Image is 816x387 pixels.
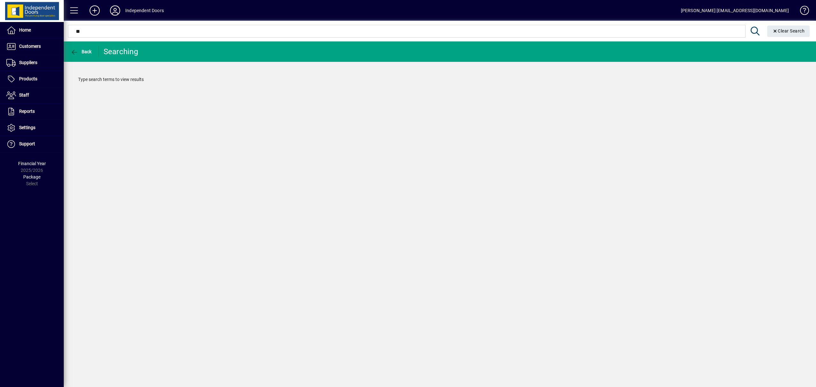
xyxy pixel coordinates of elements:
span: Support [19,141,35,146]
button: Add [84,5,105,16]
a: Support [3,136,64,152]
span: Back [70,49,92,54]
span: Settings [19,125,35,130]
a: Customers [3,39,64,55]
div: Independent Doors [125,5,164,16]
a: Reports [3,104,64,120]
span: Package [23,174,40,179]
div: [PERSON_NAME] [EMAIL_ADDRESS][DOMAIN_NAME] [681,5,789,16]
a: Home [3,22,64,38]
span: Financial Year [18,161,46,166]
a: Suppliers [3,55,64,71]
span: Clear Search [772,28,805,33]
a: Staff [3,87,64,103]
span: Reports [19,109,35,114]
a: Settings [3,120,64,136]
button: Clear [767,26,810,37]
app-page-header-button: Back [64,46,99,57]
a: Products [3,71,64,87]
button: Profile [105,5,125,16]
span: Staff [19,92,29,98]
div: Type search terms to view results [72,70,808,89]
button: Back [69,46,93,57]
div: Searching [104,47,138,57]
a: Knowledge Base [795,1,808,22]
span: Products [19,76,37,81]
span: Suppliers [19,60,37,65]
span: Home [19,27,31,33]
span: Customers [19,44,41,49]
